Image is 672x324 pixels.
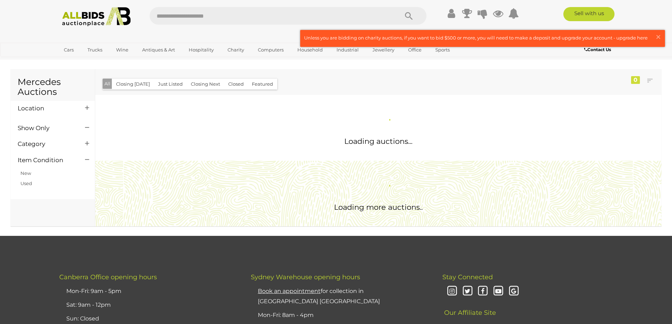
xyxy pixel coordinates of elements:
[293,44,327,56] a: Household
[391,7,426,25] button: Search
[442,298,496,317] span: Our Affiliate Site
[258,288,380,305] a: Book an appointmentfor collection in [GEOGRAPHIC_DATA] [GEOGRAPHIC_DATA]
[154,79,187,90] button: Just Listed
[431,44,454,56] a: Sports
[631,76,640,84] div: 0
[112,79,154,90] button: Closing [DATE]
[184,44,218,56] a: Hospitality
[368,44,399,56] a: Jewellery
[492,285,504,298] i: Youtube
[18,105,74,112] h4: Location
[334,203,423,212] span: Loading more auctions..
[18,141,74,147] h4: Category
[103,79,112,89] button: All
[253,44,288,56] a: Computers
[442,273,493,281] span: Stay Connected
[655,30,661,44] span: ×
[344,137,412,146] span: Loading auctions...
[18,77,88,97] h1: Mercedes Auctions
[332,44,363,56] a: Industrial
[477,285,489,298] i: Facebook
[584,46,613,54] a: Contact Us
[446,285,458,298] i: Instagram
[59,56,119,67] a: [GEOGRAPHIC_DATA]
[404,44,426,56] a: Office
[508,285,520,298] i: Google
[59,44,78,56] a: Cars
[248,79,277,90] button: Featured
[258,288,321,294] u: Book an appointment
[20,181,32,186] a: Used
[20,170,31,176] a: New
[563,7,615,21] a: Sell with us
[461,285,474,298] i: Twitter
[18,157,74,164] h4: Item Condition
[59,273,157,281] span: Canberra Office opening hours
[18,125,74,132] h4: Show Only
[584,47,611,52] b: Contact Us
[83,44,107,56] a: Trucks
[58,7,135,26] img: Allbids.com.au
[111,44,133,56] a: Wine
[251,273,360,281] span: Sydney Warehouse opening hours
[65,298,233,312] li: Sat: 9am - 12pm
[65,285,233,298] li: Mon-Fri: 9am - 5pm
[224,79,248,90] button: Closed
[223,44,249,56] a: Charity
[256,308,425,322] li: Mon-Fri: 8am - 4pm
[138,44,180,56] a: Antiques & Art
[187,79,224,90] button: Closing Next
